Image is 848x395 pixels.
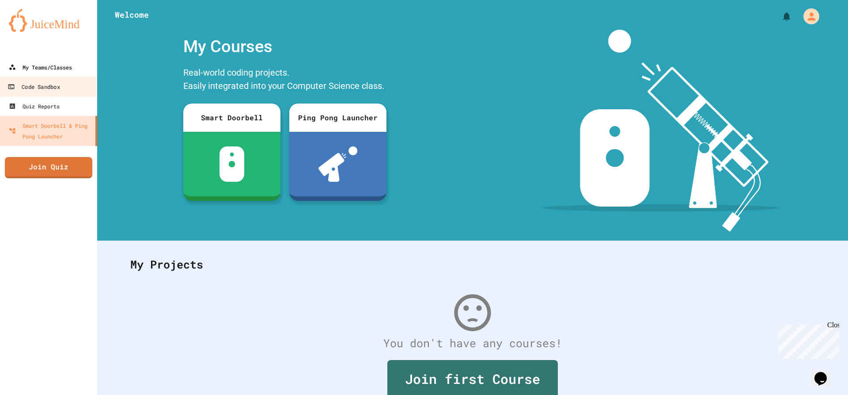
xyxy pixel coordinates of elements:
a: Join Quiz [5,157,92,178]
div: Code Sandbox [8,81,60,92]
iframe: chat widget [811,360,839,386]
div: Ping Pong Launcher [289,104,386,132]
div: My Projects [121,247,824,282]
div: Real-world coding projects. Easily integrated into your Computer Science class. [179,64,391,97]
div: Smart Doorbell [183,104,280,132]
div: My Courses [179,30,391,64]
div: My Teams/Classes [9,62,72,73]
div: Quiz Reports [9,101,60,111]
div: My Notifications [765,9,794,24]
img: banner-image-my-projects.png [542,30,779,232]
img: logo-orange.svg [9,9,88,32]
img: sdb-white.svg [220,146,245,182]
div: You don't have any courses! [121,335,824,352]
div: My Account [794,6,821,27]
img: ppl-with-ball.png [318,146,358,182]
iframe: chat widget [775,321,839,359]
div: Chat with us now!Close [4,4,61,56]
div: Smart Doorbell & Ping Pong Launcher [9,120,92,142]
